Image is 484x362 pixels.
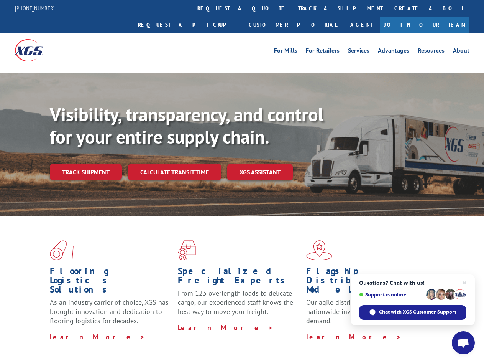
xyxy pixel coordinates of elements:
a: Resources [418,48,445,56]
span: Our agile distribution network gives you nationwide inventory management on demand. [306,298,426,325]
span: Support is online [359,292,423,298]
b: Visibility, transparency, and control for your entire supply chain. [50,102,323,149]
a: Open chat [452,331,475,354]
img: xgs-icon-total-supply-chain-intelligence-red [50,240,74,260]
a: Learn More > [50,332,145,341]
a: For Retailers [306,48,340,56]
a: Join Our Team [380,17,469,33]
a: For Mills [274,48,297,56]
span: As an industry carrier of choice, XGS has brought innovation and dedication to flooring logistics... [50,298,169,325]
a: Track shipment [50,164,122,180]
a: Learn More > [306,332,402,341]
a: Request a pickup [132,17,243,33]
span: Questions? Chat with us! [359,280,466,286]
img: xgs-icon-focused-on-flooring-red [178,240,196,260]
a: Calculate transit time [128,164,221,180]
h1: Specialized Freight Experts [178,266,300,289]
h1: Flooring Logistics Solutions [50,266,172,298]
h1: Flagship Distribution Model [306,266,428,298]
a: Advantages [378,48,409,56]
a: XGS ASSISTANT [227,164,293,180]
a: Agent [343,17,380,33]
a: [PHONE_NUMBER] [15,4,55,12]
a: Learn More > [178,323,273,332]
span: Chat with XGS Customer Support [359,305,466,320]
a: Services [348,48,369,56]
span: Chat with XGS Customer Support [379,309,456,316]
a: About [453,48,469,56]
img: xgs-icon-flagship-distribution-model-red [306,240,333,260]
p: From 123 overlength loads to delicate cargo, our experienced staff knows the best way to move you... [178,289,300,323]
a: Customer Portal [243,17,343,33]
